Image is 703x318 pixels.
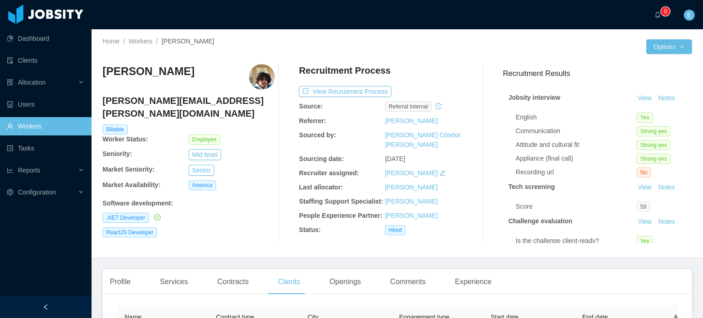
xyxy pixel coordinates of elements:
b: Seniority: [103,150,132,157]
a: [PERSON_NAME] [385,183,438,191]
a: icon: check-circle [152,214,161,221]
a: icon: robotUsers [7,95,84,113]
button: Notes [654,182,679,193]
b: Sourcing date: [299,155,344,162]
div: English [516,113,637,122]
span: E [687,10,691,21]
span: Yes [637,236,653,246]
b: People Experience Partner: [299,212,382,219]
span: Configuration [18,189,56,196]
h4: Recruitment Process [299,64,390,77]
div: Comments [383,269,433,295]
b: Software development : [103,199,173,207]
button: icon: exportView Recruitment Process [299,86,391,97]
div: Recording url [516,167,637,177]
span: Yes [637,113,653,123]
div: Contracts [210,269,256,295]
span: .NET Developer [103,213,149,223]
h3: [PERSON_NAME] [103,64,195,79]
div: Appliance (final call) [516,154,637,163]
button: Senior [189,165,214,176]
div: Communication [516,126,637,136]
a: View [634,183,654,191]
span: 59 [637,202,650,212]
b: Referrer: [299,117,326,124]
i: icon: history [435,103,442,109]
b: Worker Status: [103,135,148,143]
a: View [634,218,654,225]
span: Strong-yes [637,140,671,150]
div: Services [152,269,195,295]
a: [PERSON_NAME] [385,117,438,124]
b: Market Availability: [103,181,161,189]
a: Home [103,38,119,45]
a: icon: auditClients [7,51,84,70]
span: ReactJS Developer [103,227,157,237]
a: icon: pie-chartDashboard [7,29,84,48]
span: Strong-yes [637,154,671,164]
button: Mid level [189,149,221,160]
div: Clients [270,269,308,295]
a: [PERSON_NAME] [385,212,438,219]
strong: Jobsity interview [508,94,561,101]
strong: Challenge evaluation [508,217,573,225]
b: Market Seniority: [103,166,155,173]
span: Employee [189,135,220,145]
div: Attitude and cultural fit [516,140,637,150]
i: icon: check-circle [154,214,161,221]
a: icon: userWorkers [7,117,84,135]
span: / [156,38,158,45]
button: Optionsicon: down [646,39,692,54]
span: Reports [18,167,40,174]
button: Notes [654,93,679,104]
img: 75e60cf6-4f02-48c4-ad44-3f737f3aec99_6655efd24662d-400w.png [249,64,275,90]
span: No [637,167,651,178]
i: icon: bell [654,11,661,18]
i: icon: solution [7,79,13,86]
a: Workers [129,38,152,45]
div: Profile [103,269,138,295]
i: icon: line-chart [7,167,13,173]
strong: Tech screening [508,183,555,190]
span: [PERSON_NAME] [162,38,214,45]
div: Openings [322,269,368,295]
span: Strong-yes [637,126,671,136]
span: Hired [385,225,406,235]
button: Notes [654,216,679,227]
a: View [634,94,654,102]
b: Staffing Support Specialist: [299,198,383,205]
b: Sourced by: [299,131,336,139]
span: Referral internal [385,102,432,112]
b: Status: [299,226,320,233]
a: icon: exportView Recruitment Process [299,88,391,95]
a: icon: profileTasks [7,139,84,157]
i: icon: setting [7,189,13,195]
a: [PERSON_NAME] [385,198,438,205]
h4: [PERSON_NAME][EMAIL_ADDRESS][PERSON_NAME][DOMAIN_NAME] [103,94,275,120]
div: Experience [448,269,499,295]
sup: 0 [661,7,670,16]
i: icon: edit [439,170,446,176]
a: [PERSON_NAME] Cóndor [PERSON_NAME] [385,131,460,148]
span: Allocation [18,79,46,86]
b: Recruiter assigned: [299,169,359,177]
span: Billable [103,124,128,135]
div: Score [516,202,637,211]
b: Source: [299,102,323,110]
span: / [123,38,125,45]
a: [PERSON_NAME] [385,169,438,177]
span: America [189,180,216,190]
h3: Recruitment Results [503,68,692,79]
b: Last allocator: [299,183,343,191]
span: [DATE] [385,155,405,162]
div: Is the challenge client-ready? [516,236,637,246]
